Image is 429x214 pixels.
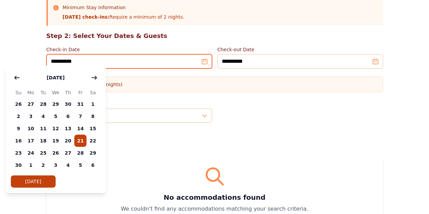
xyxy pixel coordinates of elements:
span: 1 [25,159,37,171]
span: 30 [12,159,25,171]
span: 28 [37,98,50,110]
span: 30 [62,98,74,110]
span: Fr [74,89,87,97]
span: Sa [86,89,99,97]
span: 3 [50,159,62,171]
span: 29 [86,147,99,159]
span: Su [12,89,25,97]
span: 14 [74,122,87,135]
h2: Step 2: Select Your Dates & Guests [46,31,383,41]
span: 2 [12,110,25,122]
span: 16 [12,135,25,147]
span: 29 [50,98,62,110]
span: 27 [25,98,37,110]
span: We [50,89,62,97]
span: 12 [50,122,62,135]
span: 26 [50,147,62,159]
span: 13 [62,122,74,135]
span: Th [62,89,74,97]
label: Number of Guests [46,100,212,107]
span: Mo [25,89,37,97]
span: 1 [86,98,99,110]
span: 11 [37,122,50,135]
span: 8 [86,110,99,122]
span: Tu [37,89,50,97]
span: 17 [25,135,37,147]
span: 4 [62,159,74,171]
label: Check-in Date [46,46,212,53]
span: 9 [12,122,25,135]
span: 6 [86,159,99,171]
span: 27 [62,147,74,159]
span: 22 [86,135,99,147]
h3: No accommodations found [55,193,375,202]
span: 24 [25,147,37,159]
button: [DATE] [40,71,71,84]
p: We couldn't find any accommodations matching your search criteria. [55,205,375,213]
span: 25 [37,147,50,159]
strong: [DATE] check-ins: [63,14,110,20]
span: 4 [37,110,50,122]
span: 20 [62,135,74,147]
span: 19 [50,135,62,147]
h3: Minimum Stay Information [63,4,184,11]
span: 26 [12,98,25,110]
p: Require a minimum of 2 nights. [63,14,184,20]
span: 23 [12,147,25,159]
span: 31 [74,98,87,110]
span: 5 [74,159,87,171]
span: 21 [74,135,87,147]
span: 28 [74,147,87,159]
span: 15 [86,122,99,135]
span: 2 [37,159,50,171]
button: [DATE] [11,175,56,188]
span: 5 [50,110,62,122]
span: 10 [25,122,37,135]
label: Check-out Date [217,46,383,53]
span: 6 [62,110,74,122]
span: 7 [74,110,87,122]
span: 3 [25,110,37,122]
span: 18 [37,135,50,147]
